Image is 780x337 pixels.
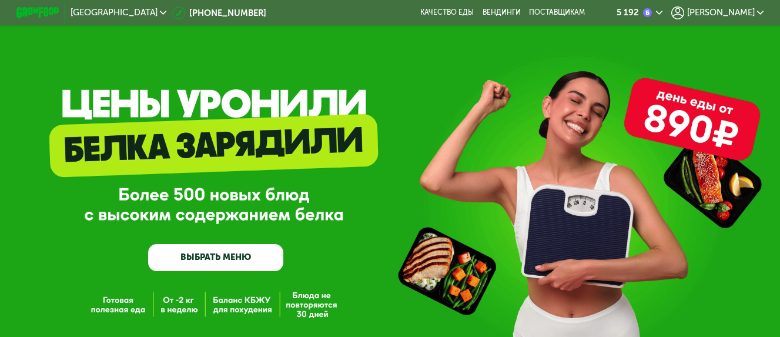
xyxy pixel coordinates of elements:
[420,8,474,17] a: Качество еды
[148,244,283,271] a: ВЫБРАТЬ МЕНЮ
[172,6,266,19] a: [PHONE_NUMBER]
[529,8,585,17] div: поставщикам
[483,8,521,17] a: Вендинги
[71,8,158,17] span: [GEOGRAPHIC_DATA]
[617,8,639,17] div: 5 192
[687,8,755,17] span: [PERSON_NAME]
